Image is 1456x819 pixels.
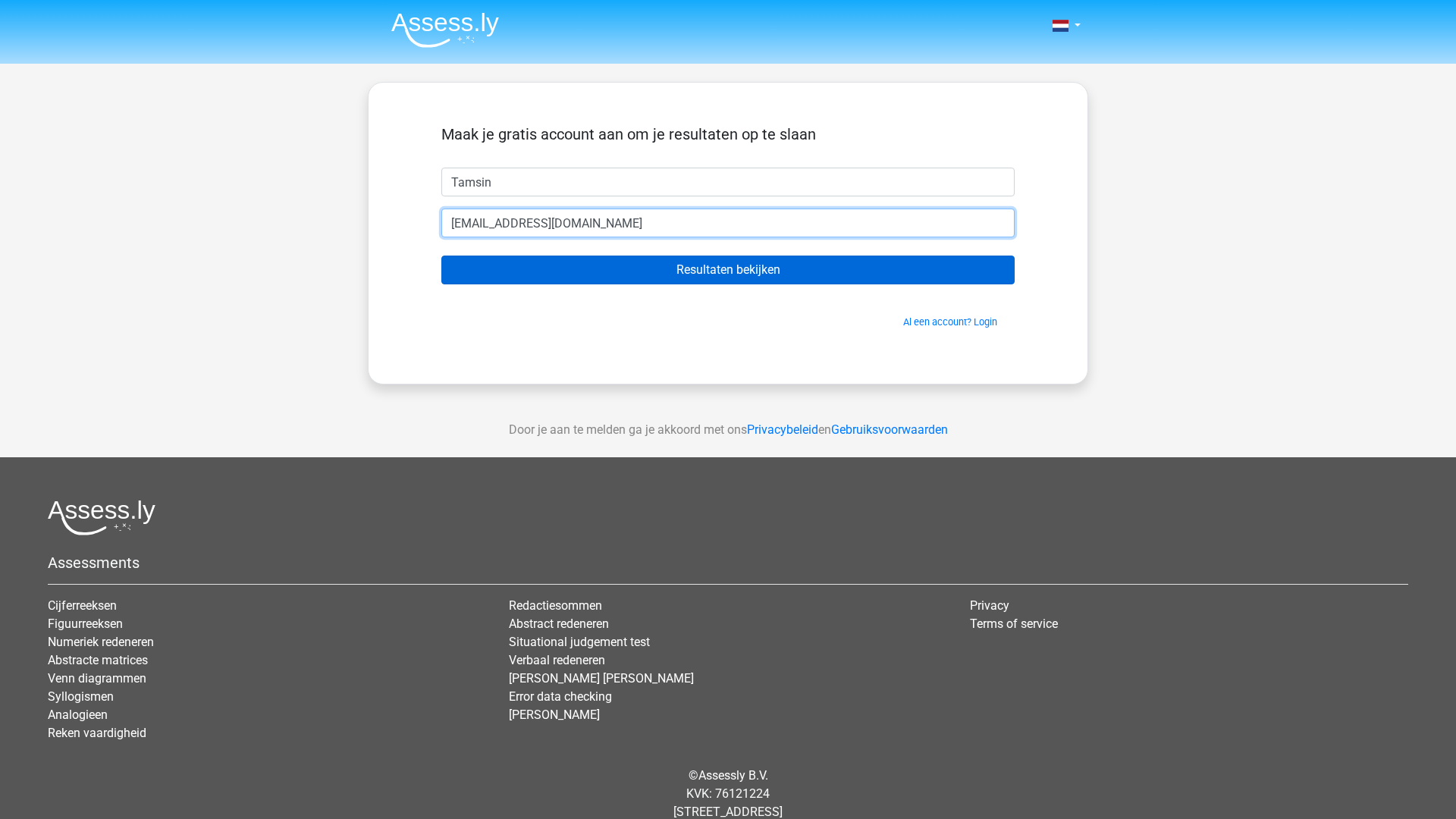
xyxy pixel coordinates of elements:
[48,689,114,704] a: Syllogismen
[48,671,146,686] a: Venn diagrammen
[48,500,155,535] img: Assessly logo
[509,689,612,704] a: Error data checking
[509,708,600,722] a: [PERSON_NAME]
[509,617,609,631] a: Abstract redeneren
[831,422,948,437] a: Gebruiksvoorwaarden
[48,635,154,649] a: Numeriek redeneren
[48,554,1408,572] h5: Assessments
[698,768,768,783] a: Assessly B.V.
[509,598,602,613] a: Redactiesommen
[970,598,1009,613] a: Privacy
[48,653,148,667] a: Abstracte matrices
[747,422,818,437] a: Privacybeleid
[441,209,1015,237] input: Email
[48,708,108,722] a: Analogieen
[391,12,499,48] img: Assessly
[970,617,1058,631] a: Terms of service
[509,635,650,649] a: Situational judgement test
[48,598,117,613] a: Cijferreeksen
[903,316,997,328] a: Al een account? Login
[441,168,1015,196] input: Voornaam
[441,125,1015,143] h5: Maak je gratis account aan om je resultaten op te slaan
[509,671,694,686] a: [PERSON_NAME] [PERSON_NAME]
[441,256,1015,284] input: Resultaten bekijken
[48,617,123,631] a: Figuurreeksen
[509,653,605,667] a: Verbaal redeneren
[48,726,146,740] a: Reken vaardigheid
